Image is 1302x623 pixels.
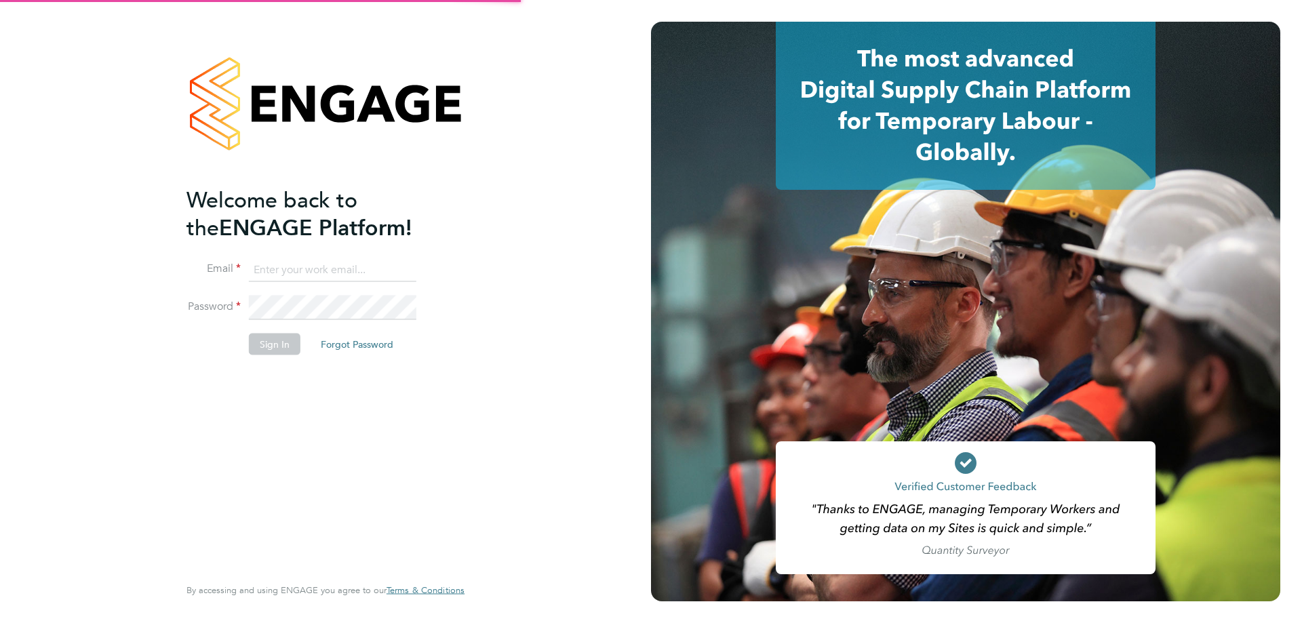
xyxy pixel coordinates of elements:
span: By accessing and using ENGAGE you agree to our [186,584,465,596]
h2: ENGAGE Platform! [186,186,451,241]
button: Sign In [249,334,300,355]
input: Enter your work email... [249,258,416,282]
a: Terms & Conditions [387,585,465,596]
span: Welcome back to the [186,186,357,241]
button: Forgot Password [310,334,404,355]
label: Email [186,262,241,276]
label: Password [186,300,241,314]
